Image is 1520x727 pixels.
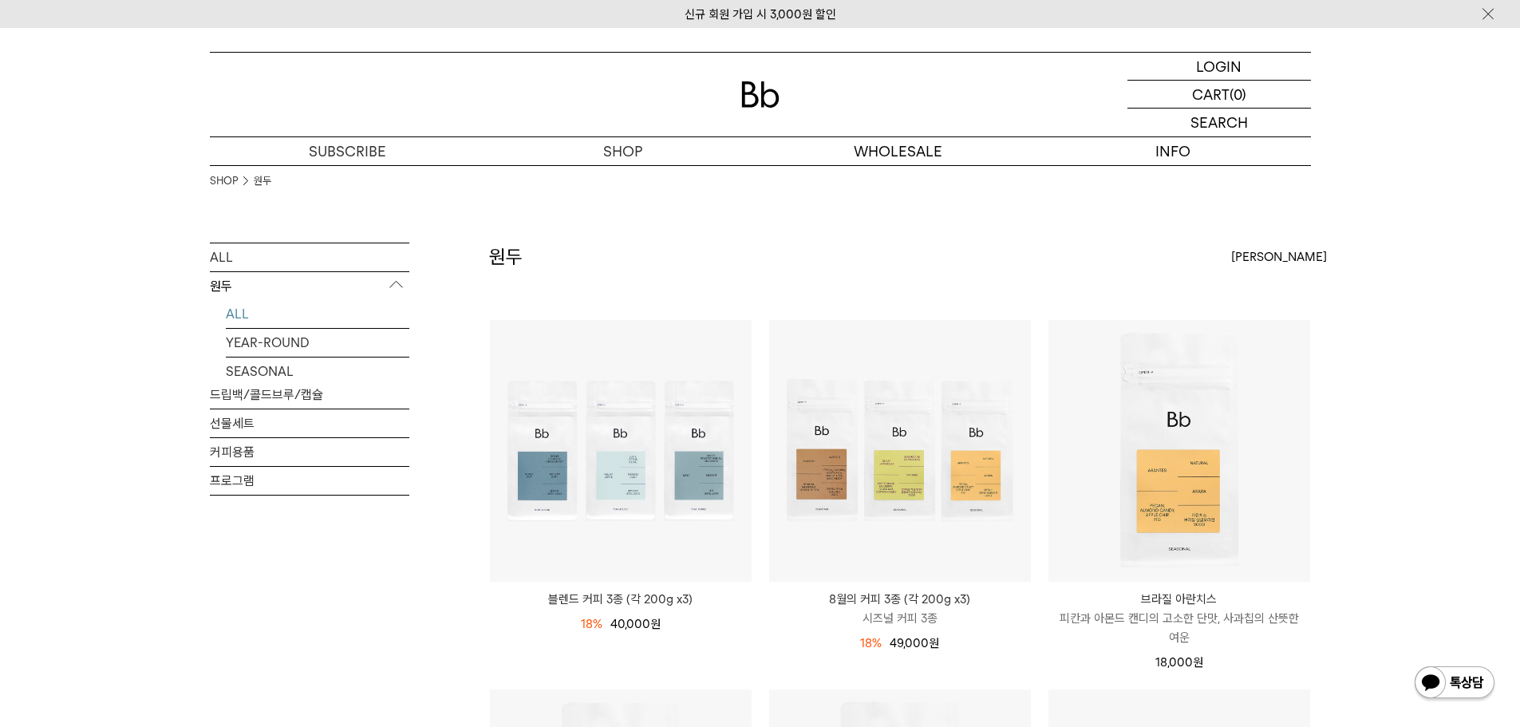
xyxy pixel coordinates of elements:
[581,614,602,634] div: 18%
[210,243,409,271] a: ALL
[210,467,409,495] a: 프로그램
[769,320,1031,582] img: 8월의 커피 3종 (각 200g x3)
[1413,665,1496,703] img: 카카오톡 채널 1:1 채팅 버튼
[490,320,752,582] img: 블렌드 커피 3종 (각 200g x3)
[490,590,752,609] a: 블렌드 커피 3종 (각 200g x3)
[1230,81,1246,108] p: (0)
[890,636,939,650] span: 49,000
[1036,137,1311,165] p: INFO
[685,7,836,22] a: 신규 회원 가입 시 3,000원 할인
[1127,81,1311,109] a: CART (0)
[1196,53,1242,80] p: LOGIN
[1048,590,1310,647] a: 브라질 아란치스 피칸과 아몬드 캔디의 고소한 단맛, 사과칩의 산뜻한 여운
[1127,53,1311,81] a: LOGIN
[769,590,1031,609] p: 8월의 커피 3종 (각 200g x3)
[860,634,882,653] div: 18%
[210,272,409,301] p: 원두
[210,173,238,189] a: SHOP
[1048,320,1310,582] img: 브라질 아란치스
[1231,247,1327,267] span: [PERSON_NAME]
[226,300,409,328] a: ALL
[210,409,409,437] a: 선물세트
[489,243,523,271] h2: 원두
[485,137,760,165] a: SHOP
[741,81,780,108] img: 로고
[210,137,485,165] a: SUBSCRIBE
[929,636,939,650] span: 원
[760,137,1036,165] p: WHOLESALE
[1048,590,1310,609] p: 브라질 아란치스
[1190,109,1248,136] p: SEARCH
[769,609,1031,628] p: 시즈널 커피 3종
[1048,609,1310,647] p: 피칸과 아몬드 캔디의 고소한 단맛, 사과칩의 산뜻한 여운
[650,617,661,631] span: 원
[210,438,409,466] a: 커피용품
[1193,655,1203,670] span: 원
[610,617,661,631] span: 40,000
[1155,655,1203,670] span: 18,000
[769,590,1031,628] a: 8월의 커피 3종 (각 200g x3) 시즈널 커피 3종
[226,329,409,357] a: YEAR-ROUND
[210,381,409,409] a: 드립백/콜드브루/캡슐
[1192,81,1230,108] p: CART
[254,173,271,189] a: 원두
[226,358,409,385] a: SEASONAL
